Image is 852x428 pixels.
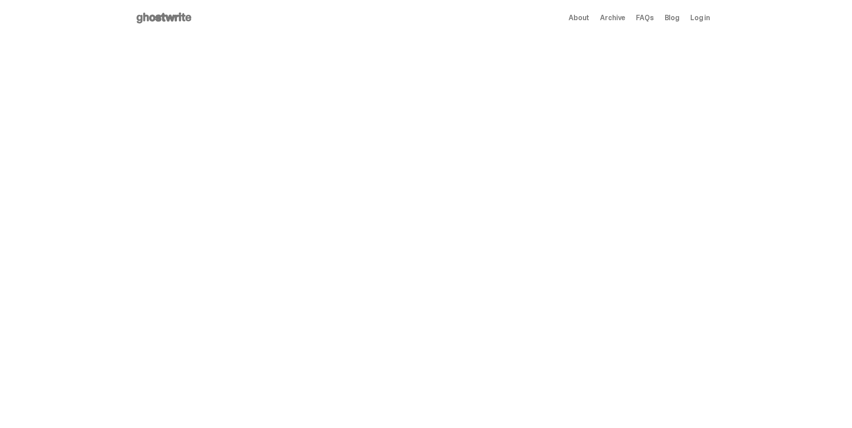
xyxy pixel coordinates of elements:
[636,14,653,22] a: FAQs
[690,14,710,22] a: Log in
[665,14,680,22] a: Blog
[600,14,625,22] a: Archive
[569,14,589,22] a: About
